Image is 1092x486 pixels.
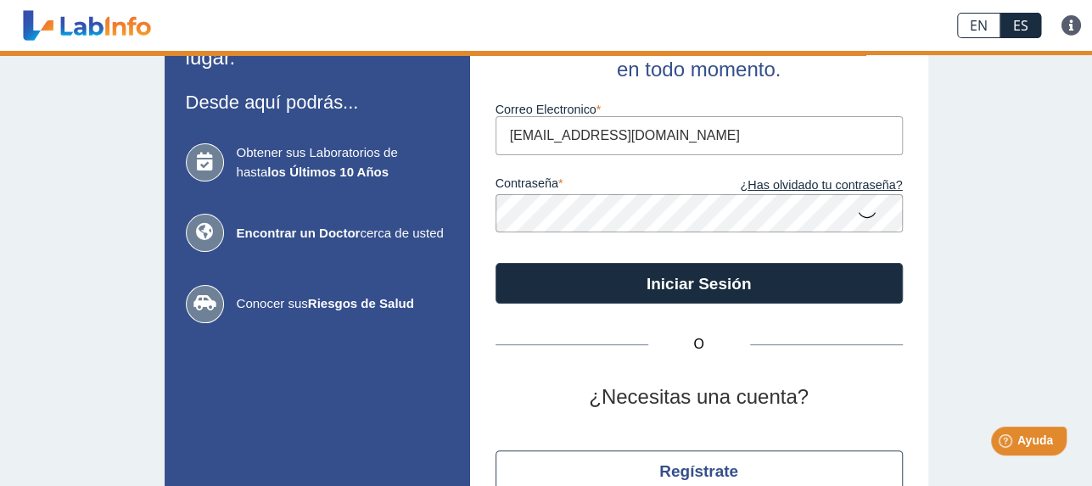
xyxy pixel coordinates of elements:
[941,420,1073,467] iframe: Help widget launcher
[1000,13,1041,38] a: ES
[617,58,781,81] span: en todo momento.
[496,176,699,195] label: contraseña
[957,13,1000,38] a: EN
[237,226,361,240] b: Encontrar un Doctor
[648,334,750,355] span: O
[237,294,449,314] span: Conocer sus
[186,92,449,113] h3: Desde aquí podrás...
[237,143,449,182] span: Obtener sus Laboratorios de hasta
[496,385,903,410] h2: ¿Necesitas una cuenta?
[267,165,389,179] b: los Últimos 10 Años
[699,176,903,195] a: ¿Has olvidado tu contraseña?
[615,33,781,56] span: en cualquier lugar,
[237,224,449,243] span: cerca de usted
[496,103,903,116] label: Correo Electronico
[308,296,414,310] b: Riesgos de Salud
[496,263,903,304] button: Iniciar Sesión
